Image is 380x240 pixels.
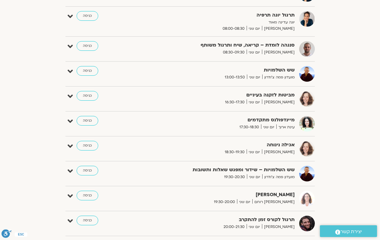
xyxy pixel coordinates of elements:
span: 13:00-13:50 [223,74,247,81]
a: כניסה [77,191,98,200]
p: יוגה עדינה מאוד [147,19,295,26]
span: [PERSON_NAME] רוחם [252,199,295,205]
strong: שש השלמויות – שידור ומפגש שאלות ותשובות [147,166,295,174]
span: [PERSON_NAME] [262,149,295,155]
span: מועדון פמה צ'ודרון [262,174,295,180]
span: [PERSON_NAME] [262,99,295,105]
span: [PERSON_NAME] [262,26,295,32]
a: כניסה [77,116,98,126]
a: כניסה [77,41,98,51]
strong: שש השלמויות [147,66,295,74]
span: מועדון פמה צ'ודרון [262,74,295,81]
span: יצירת קשר [340,228,362,236]
strong: מיינדפולנס מתקדמים [147,116,295,124]
span: 17:30-18:30 [237,124,261,130]
span: 08:00-08:30 [220,26,247,32]
a: כניסה [77,216,98,225]
span: יום שני [247,174,262,180]
span: יום שני [237,199,252,205]
strong: תרגול יוגה תרפיה [147,11,295,19]
span: [PERSON_NAME] [262,224,295,230]
span: 18:30-19:30 [223,149,247,155]
a: כניסה [77,66,98,76]
a: כניסה [77,11,98,21]
span: 20:00-21:30 [221,224,247,230]
a: כניסה [77,91,98,101]
span: יום שני [247,99,262,105]
strong: [PERSON_NAME] [147,191,295,199]
strong: תרגול לקורס זמן להתקרב [147,216,295,224]
strong: אכילה נינוחה [147,141,295,149]
a: כניסה [77,166,98,175]
span: יום שני [247,224,262,230]
span: יום שני [261,124,276,130]
span: 19:30-20:00 [212,199,237,205]
span: 08:30-09:30 [221,49,247,56]
a: כניסה [77,141,98,150]
span: 16:30-17:30 [223,99,247,105]
strong: מביטות לזקנה בעיניים [147,91,295,99]
span: 19:30-20:30 [222,174,247,180]
span: יום שני [247,26,262,32]
span: יום שני [247,74,262,81]
span: יום שני [247,49,262,56]
span: עינת ארוך [276,124,295,130]
strong: סנגהה לומדת – קריאה, שיח ותרגול משותף [147,41,295,49]
a: יצירת קשר [320,225,377,237]
span: [PERSON_NAME] [262,49,295,56]
span: יום שני [247,149,262,155]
